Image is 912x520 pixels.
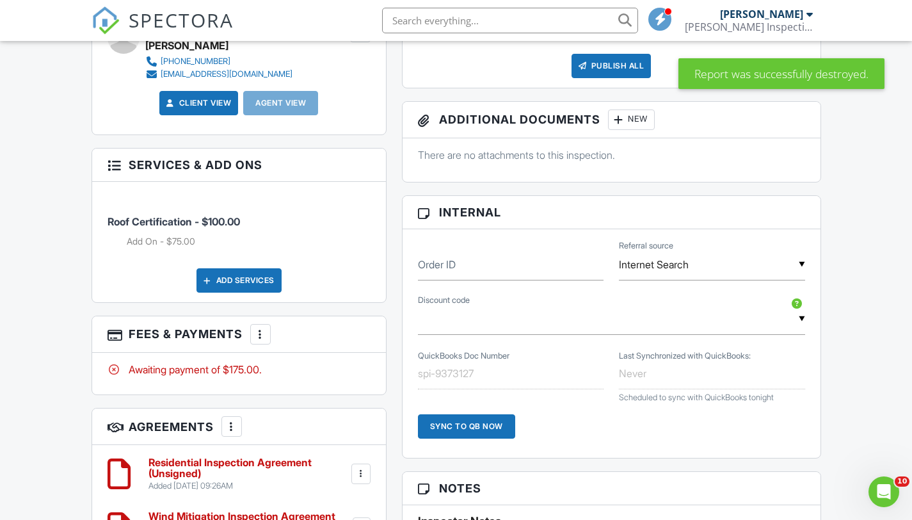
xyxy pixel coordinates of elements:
h3: Fees & Payments [92,316,386,353]
div: Report was successfully destroyed. [678,58,884,89]
div: Publish All [572,54,652,78]
iframe: Intercom live chat [868,476,899,507]
h3: Internal [403,196,820,229]
span: SPECTORA [129,6,234,33]
span: Scheduled to sync with QuickBooks tonight [619,393,774,402]
label: Last Synchronized with QuickBooks: [619,350,751,362]
div: Dailey Inspections [685,20,813,33]
img: The Best Home Inspection Software - Spectora [92,6,120,35]
div: [PHONE_NUMBER] [161,56,230,67]
h3: Services & Add ons [92,149,386,182]
label: Order ID [418,257,456,272]
p: There are no attachments to this inspection. [418,148,805,162]
div: [EMAIL_ADDRESS][DOMAIN_NAME] [161,69,292,79]
h3: Agreements [92,409,386,445]
div: Sync to QB Now [418,414,515,439]
li: Service: Roof Certification [108,191,371,258]
a: Client View [164,97,232,110]
a: [PHONE_NUMBER] [145,55,292,68]
li: Add on: Add On [127,235,371,248]
div: [PERSON_NAME] [720,8,803,20]
h3: Additional Documents [403,102,820,138]
div: Awaiting payment of $175.00. [108,362,371,377]
span: Roof Certification - $100.00 [108,215,240,228]
label: Discount code [418,295,470,306]
label: QuickBooks Doc Number [418,350,509,362]
label: Referral source [619,240,673,252]
a: Residential Inspection Agreement (Unsigned) Added [DATE] 09:26AM [148,457,349,491]
input: Search everything... [382,8,638,33]
div: Add Services [196,268,282,293]
div: New [608,110,655,130]
a: [EMAIL_ADDRESS][DOMAIN_NAME] [145,68,292,81]
h3: Notes [403,472,820,505]
h6: Residential Inspection Agreement (Unsigned) [148,457,349,480]
div: Added [DATE] 09:26AM [148,481,349,491]
span: 10 [895,476,909,487]
a: SPECTORA [92,17,234,44]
